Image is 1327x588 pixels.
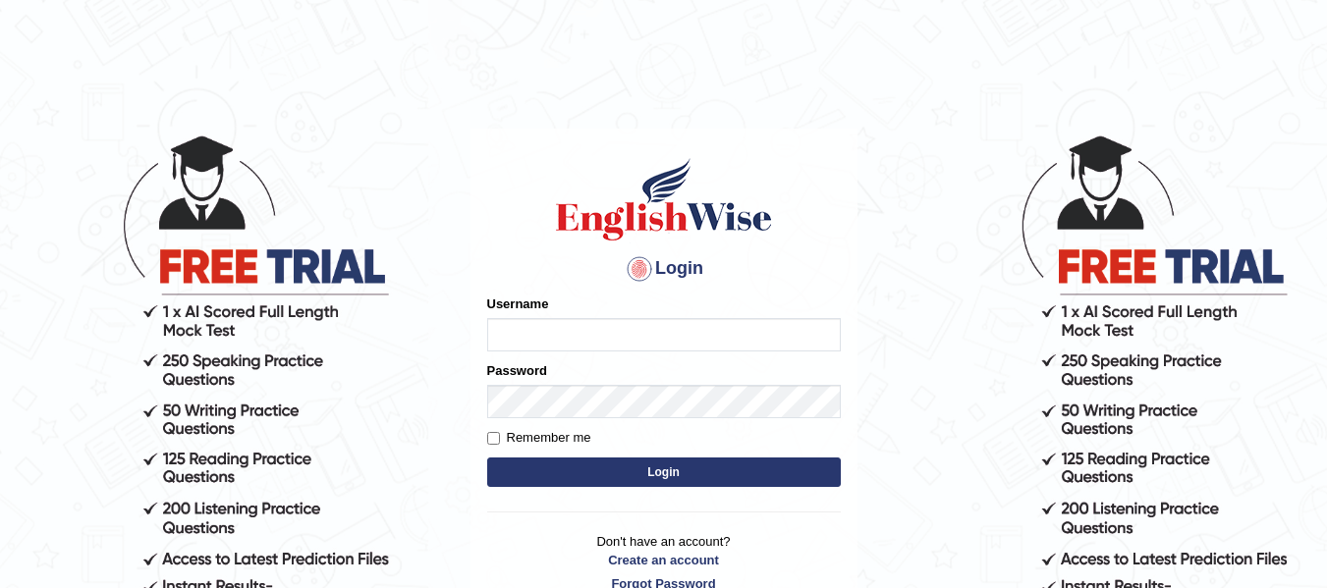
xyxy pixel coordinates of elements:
label: Username [487,294,549,313]
input: Remember me [487,432,500,445]
label: Remember me [487,428,591,448]
label: Password [487,361,547,380]
a: Create an account [487,551,841,569]
img: Logo of English Wise sign in for intelligent practice with AI [552,155,776,243]
h4: Login [487,253,841,285]
button: Login [487,457,841,487]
